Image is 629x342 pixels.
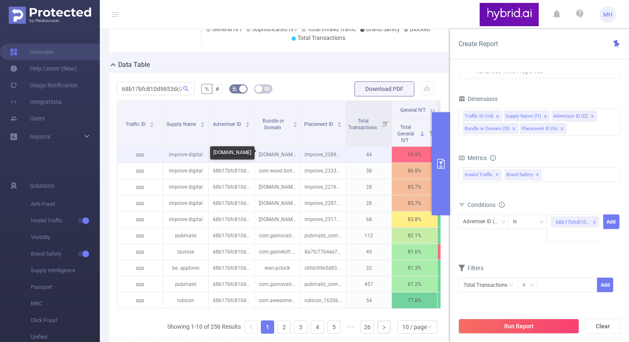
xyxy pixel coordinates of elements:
a: Integrations [10,93,62,110]
p: improve digital [163,163,208,179]
p: 85.7% [392,179,437,195]
li: Next 5 Pages [344,320,357,334]
li: Previous Page [244,320,258,334]
p: 83.8% [392,212,437,227]
i: icon: caret-down [200,124,205,126]
p: 32 [346,260,391,276]
button: Download PDF [354,81,414,96]
span: Bundle or Domain [262,118,284,130]
p: 81.2% [392,276,437,292]
p: com.gamovation.sudoku [255,276,300,292]
div: Sort [149,121,154,125]
li: Traffic ID (tid) [463,111,502,121]
span: Invalid Traffic [31,212,100,229]
a: 26 [361,321,374,333]
span: Metrics [458,155,487,161]
input: Search... [117,82,195,95]
p: com.gamovation.tileclub [255,228,300,244]
h2: Data Table [118,60,150,70]
p: 86.8% [392,163,437,179]
div: 10 / page [402,321,427,333]
p: 81.6% [392,244,437,260]
p: pubmatic_com.gamovation.sudoku-banner [300,276,346,292]
p: taurusx [163,244,208,260]
a: Usage Notification [10,77,78,93]
span: Anti-Fraud [31,196,100,212]
div: Sort [420,130,425,135]
a: Users [10,110,45,127]
a: 1 [261,321,274,333]
div: Is [513,215,523,229]
p: 0.44% [438,276,483,292]
i: icon: info-circle [490,155,496,161]
li: Placement ID (l6) [520,123,567,134]
p: app [117,163,163,179]
i: icon: right [381,325,386,330]
p: improve_23172370 [300,212,346,227]
p: 68b17bfc810d9853dc7f21a0 [209,195,254,211]
a: 5 [328,321,340,333]
p: cbfdc99e3d8343519629409327d6dd8c [300,260,346,276]
i: icon: close [512,127,516,132]
p: 0% [438,212,483,227]
i: icon: close [560,127,564,132]
p: 68b17bfc810d9853dc7f21a0 [209,244,254,260]
span: ✕ [536,170,539,180]
span: Solutions [30,177,54,194]
a: Overview [10,44,54,60]
p: improve digital [163,195,208,211]
i: icon: caret-down [245,124,250,126]
i: icon: caret-up [337,121,342,123]
p: 0% [438,260,483,276]
p: 28 [346,195,391,211]
p: improve_22890955 [300,147,346,162]
li: Showing 1-10 of 256 Results [167,320,241,334]
i: Filter menu [380,101,391,146]
p: app [117,179,163,195]
i: icon: close [495,114,500,119]
i: Filter menu [426,120,437,146]
span: Placement ID [304,121,334,127]
span: Total General IVT [397,124,414,143]
div: ≥ [523,278,531,292]
p: pubmatic_com.gamovation.tileclub-banner [300,228,346,244]
li: 26 [361,320,374,334]
p: wan.pclock [255,260,300,276]
p: 82.1% [392,228,437,244]
p: app [117,293,163,308]
p: com.awesome.puzzlehexasort [255,293,300,308]
i: icon: caret-up [293,121,298,123]
i: icon: caret-up [200,121,205,123]
p: pubmatic [163,276,208,292]
p: app [117,260,163,276]
a: 3 [295,321,307,333]
span: Blocked [410,26,430,32]
span: Visibility [31,229,100,246]
p: [DOMAIN_NAME] [255,179,300,195]
p: app [117,147,163,162]
span: Reports [30,133,50,140]
p: 68b17bfc810d9853dc7f21a0 [209,228,254,244]
button: Add [603,214,619,229]
p: app [117,228,163,244]
span: Brand Safety [505,170,542,180]
div: 68b17bfc810d9853dc7f21a0 [556,217,590,228]
p: com.wood.bolt.wordle.screw.nuts.puzzle [255,163,300,179]
p: rubicon_1620694 [300,293,346,308]
p: 68b17bfc810d9853dc7f21a0 [209,293,254,308]
p: 0% [438,228,483,244]
p: app [117,244,163,260]
div: Sort [245,121,250,125]
i: icon: down [530,283,535,288]
li: Bundle or Domain (l5) [463,123,518,134]
span: Traffic ID [126,121,147,127]
li: 68b17bfc810d9853dc7f21a0 [551,217,599,227]
p: [DOMAIN_NAME] [255,147,300,162]
span: Dimensions [458,96,498,102]
p: improve_22879434 [300,195,346,211]
li: 4 [311,320,324,334]
li: Next Page [377,320,391,334]
p: rubicon [163,293,208,308]
span: MH [603,6,612,23]
p: improve digital [163,147,208,162]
